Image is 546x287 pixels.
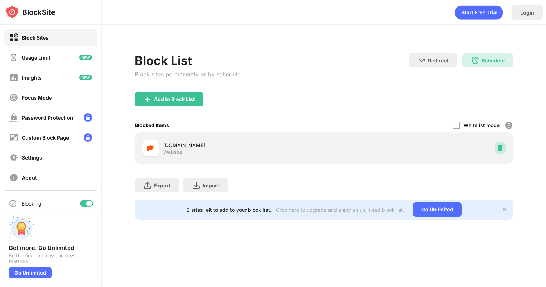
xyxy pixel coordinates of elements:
[276,207,404,213] div: Click here to upgrade and enjoy an unlimited block list.
[22,175,37,181] div: About
[413,202,462,217] div: Go Unlimited
[502,207,507,212] img: x-button.svg
[84,113,92,122] img: lock-menu.svg
[5,5,55,19] img: logo-blocksite.svg
[22,115,73,121] div: Password Protection
[455,5,503,20] div: animation
[22,155,42,161] div: Settings
[22,75,42,81] div: Insights
[135,71,240,78] div: Block sites permanently or by schedule
[9,173,18,182] img: about-off.svg
[154,96,195,102] div: Add to Block List
[9,93,18,102] img: focus-off.svg
[9,199,17,208] img: blocking-icon.svg
[9,33,18,42] img: block-on.svg
[22,135,69,141] div: Custom Block Page
[21,201,41,207] div: Blocking
[22,55,50,61] div: Usage Limit
[203,182,219,188] div: Import
[84,133,92,142] img: lock-menu.svg
[9,253,93,264] div: Be the first to enjoy our latest features
[79,55,92,60] img: new-icon.svg
[9,113,18,122] img: password-protection-off.svg
[9,216,34,241] img: push-unlimited.svg
[187,207,272,213] div: 2 sites left to add to your block list.
[22,35,49,41] div: Block Sites
[163,149,182,155] div: Website
[135,53,240,68] div: Block List
[9,133,18,142] img: customize-block-page-off.svg
[9,53,18,62] img: time-usage-off.svg
[146,144,155,152] img: favicons
[79,75,92,80] img: new-icon.svg
[399,7,539,90] iframe: Sign in with Google Dialog
[9,244,93,251] div: Get more. Go Unlimited
[9,153,18,162] img: settings-off.svg
[163,141,324,149] div: [DOMAIN_NAME]
[154,182,170,188] div: Export
[463,122,500,128] div: Whitelist mode
[22,95,52,101] div: Focus Mode
[9,73,18,82] img: insights-off.svg
[9,267,52,278] div: Go Unlimited
[135,122,169,128] div: Blocked Items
